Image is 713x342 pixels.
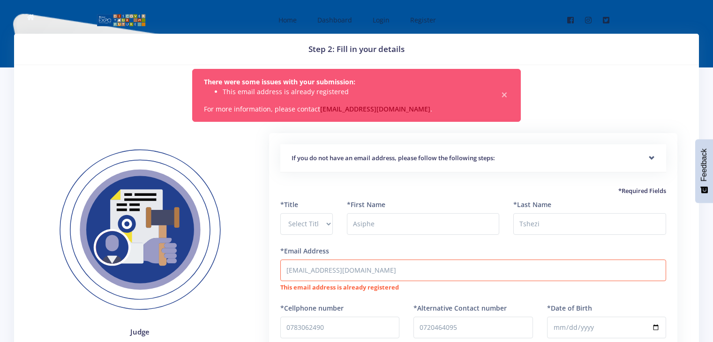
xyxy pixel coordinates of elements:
[363,7,397,32] a: Login
[413,317,533,338] input: Alternative Number
[373,15,390,24] span: Login
[43,327,237,337] h4: Judge
[204,77,355,86] strong: There were some issues with your submission:
[280,186,666,196] h5: *Required Fields
[97,13,146,27] img: logo01.png
[280,303,344,313] label: *Cellphone number
[192,69,521,122] div: For more information, please contact .
[308,7,360,32] a: Dashboard
[25,43,688,55] h3: Step 2: Fill in your details
[317,15,352,24] span: Dashboard
[410,15,436,24] span: Register
[320,104,430,113] a: [EMAIL_ADDRESS][DOMAIN_NAME]
[269,7,304,32] a: Home
[413,303,507,313] label: *Alternative Contact number
[280,200,298,209] label: *Title
[280,283,399,291] strong: This email address is already registered
[223,87,487,97] li: This email address is already registered
[347,200,385,209] label: *First Name
[513,200,551,209] label: *Last Name
[695,139,713,203] button: Feedback - Show survey
[547,303,592,313] label: *Date of Birth
[500,90,509,100] span: ×
[700,149,708,181] span: Feedback
[347,213,500,235] input: First Name
[43,133,237,327] img: Judges
[292,154,655,163] h5: If you do not have an email address, please follow the following steps:
[280,260,666,281] input: Email Address
[280,317,399,338] input: Number with no spaces
[401,7,443,32] a: Register
[278,15,297,24] span: Home
[280,246,329,256] label: *Email Address
[500,90,509,100] button: Close
[513,213,666,235] input: Last Name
